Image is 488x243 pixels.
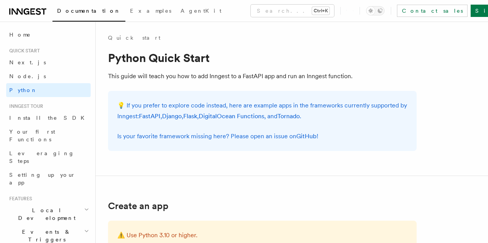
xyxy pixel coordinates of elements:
a: DigitalOcean Functions [199,112,264,120]
a: Leveraging Steps [6,146,91,168]
a: Examples [125,2,176,21]
a: GitHub [296,132,317,140]
a: Setting up your app [6,168,91,189]
a: Quick start [108,34,160,42]
span: Examples [130,8,171,14]
a: FastAPI [139,112,160,120]
p: 💡 If you prefer to explore code instead, here are example apps in the frameworks currently suppor... [117,100,407,122]
p: Is your favorite framework missing here? Please open an issue on ! [117,131,407,142]
a: Your first Functions [6,125,91,146]
span: Python [9,87,37,93]
button: Toggle dark mode [366,6,385,15]
a: Python [6,83,91,97]
span: Quick start [6,48,40,54]
span: Documentation [57,8,121,14]
a: Home [6,28,91,42]
span: Your first Functions [9,129,55,142]
span: Leveraging Steps [9,150,74,164]
a: Install the SDK [6,111,91,125]
p: ⚠️ Use Python 3.10 or higher. [117,230,407,241]
span: Inngest tour [6,103,43,109]
span: Local Development [6,206,84,222]
span: Setting up your app [9,172,76,186]
a: Django [162,112,182,120]
a: Contact sales [397,5,468,17]
a: Next.js [6,55,91,69]
a: Documentation [52,2,125,22]
span: Features [6,196,32,202]
a: Node.js [6,69,91,83]
p: This guide will teach you how to add Inngest to a FastAPI app and run an Inngest function. [108,71,417,82]
button: Local Development [6,203,91,225]
a: Create an app [108,201,169,211]
span: Home [9,31,31,39]
a: Tornado [277,112,300,120]
span: Next.js [9,59,46,65]
span: Node.js [9,73,46,79]
a: Flask [183,112,197,120]
button: Search...Ctrl+K [251,5,334,17]
kbd: Ctrl+K [312,7,329,15]
span: Install the SDK [9,115,89,121]
span: AgentKit [181,8,221,14]
a: AgentKit [176,2,226,21]
h1: Python Quick Start [108,51,417,65]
